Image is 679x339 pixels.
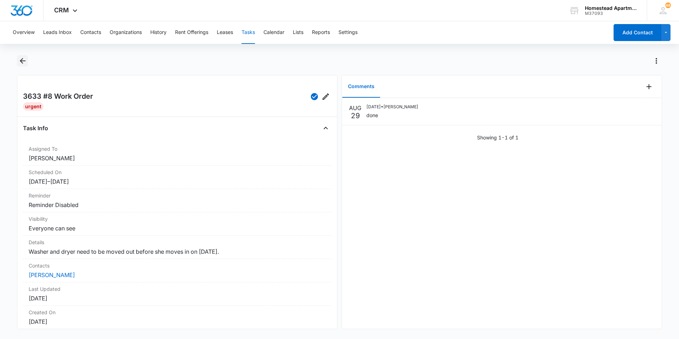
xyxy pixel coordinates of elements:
div: notifications count [665,2,671,8]
dd: [DATE] [29,317,326,326]
button: Settings [338,21,358,44]
div: VisibilityEveryone can see [23,212,331,236]
button: Comments [342,76,380,98]
button: Tasks [242,21,255,44]
div: DetailsWasher and dryer need to be moved out before she moves in on [DATE]. [23,236,331,259]
button: Edit [320,91,331,102]
button: Back [17,55,28,67]
button: Leads Inbox [43,21,72,44]
button: Calendar [263,21,284,44]
div: account id [585,11,637,16]
dt: Visibility [29,215,326,223]
dt: Assigned To [29,145,326,153]
dt: Reminder [29,192,326,199]
span: 48 [665,2,671,8]
dt: Contacts [29,262,326,269]
button: Contacts [80,21,101,44]
p: Showing 1-1 of 1 [477,134,518,141]
button: Overview [13,21,35,44]
button: Lists [293,21,303,44]
div: Contacts[PERSON_NAME] [23,259,331,282]
button: Actions [651,55,662,67]
dd: [PERSON_NAME] [29,154,326,162]
dt: Last Updated [29,285,326,293]
div: Created On[DATE] [23,306,331,329]
button: History [150,21,167,44]
a: [PERSON_NAME] [29,271,75,278]
dd: [DATE] – [DATE] [29,177,326,186]
dd: Everyone can see [29,224,326,232]
div: Scheduled On[DATE]–[DATE] [23,166,331,189]
dt: Details [29,239,326,246]
p: AUG [349,104,361,112]
p: 29 [351,112,360,119]
h4: Task Info [23,124,48,132]
button: Leases [217,21,233,44]
div: Last Updated[DATE] [23,282,331,306]
dd: [DATE] [29,294,326,303]
dt: Created On [29,309,326,316]
dd: Washer and dryer need to be moved out before she moves in on [DATE]. [29,247,326,256]
p: done [366,111,418,119]
div: Urgent [23,102,43,111]
div: account name [585,5,637,11]
h2: 3633 #8 Work Order [23,91,93,102]
button: Add Contact [614,24,661,41]
p: [DATE] • [PERSON_NAME] [366,104,418,110]
button: Organizations [110,21,142,44]
dt: Scheduled On [29,168,326,176]
span: CRM [54,6,69,14]
div: ReminderReminder Disabled [23,189,331,212]
button: Close [320,122,331,134]
button: Rent Offerings [175,21,208,44]
button: Add Comment [643,81,655,92]
div: Assigned To[PERSON_NAME] [23,142,331,166]
dd: Reminder Disabled [29,201,326,209]
button: Reports [312,21,330,44]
